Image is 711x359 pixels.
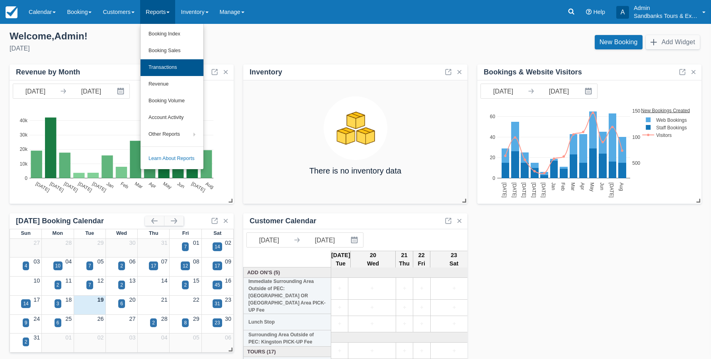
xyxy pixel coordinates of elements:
[225,258,231,265] a: 09
[141,26,203,43] a: Booking Index
[215,262,220,269] div: 17
[484,68,582,77] div: Bookings & Website Visitors
[215,319,220,326] div: 23
[347,233,363,247] button: Interact with the calendar and add the check-in date for your trip.
[225,277,231,284] a: 16
[415,303,428,312] a: +
[65,316,72,322] a: 25
[398,284,411,293] a: +
[161,334,168,341] a: 04
[182,230,189,236] span: Fri
[88,281,91,289] div: 7
[129,334,136,341] a: 03
[350,251,396,268] th: 20 Wed
[247,233,291,247] input: Start Date
[116,230,127,236] span: Wed
[398,303,411,312] a: +
[225,297,231,303] a: 23
[97,316,104,322] a: 26
[161,297,168,303] a: 21
[333,284,346,293] a: +
[141,126,203,143] a: Other Reports
[183,262,188,269] div: 12
[433,320,476,328] a: +
[246,269,329,276] a: Add On's (5)
[161,258,168,265] a: 07
[57,281,59,289] div: 2
[21,230,30,236] span: Sun
[23,300,28,307] div: 14
[33,297,40,303] a: 17
[193,258,199,265] a: 08
[129,297,136,303] a: 20
[634,4,697,12] p: Admin
[331,251,351,268] th: [DATE] Tue
[97,258,104,265] a: 05
[151,262,156,269] div: 17
[141,150,203,167] a: Learn About Reports
[6,6,18,18] img: checkfront-main-nav-mini-logo.png
[433,303,476,312] a: +
[396,251,413,268] th: 21 Thu
[398,320,411,328] a: +
[69,84,113,98] input: End Date
[303,233,347,247] input: End Date
[57,300,59,307] div: 3
[413,251,430,268] th: 22 Fri
[433,347,476,355] a: +
[25,319,27,326] div: 9
[65,334,72,341] a: 01
[149,230,158,236] span: Thu
[65,277,72,284] a: 11
[113,84,129,98] button: Interact with the calendar and add the check-in date for your trip.
[213,230,221,236] span: Sat
[120,281,123,289] div: 2
[350,320,394,328] a: +
[350,284,394,293] a: +
[215,281,220,289] div: 45
[141,59,203,76] a: Transactions
[120,262,123,269] div: 2
[433,284,476,293] a: +
[398,347,411,355] a: +
[244,314,331,330] th: Lunch Stop
[184,281,187,289] div: 2
[97,334,104,341] a: 02
[140,24,204,170] ul: Reports
[33,316,40,322] a: 24
[10,30,349,42] div: Welcome , Admin !
[415,284,428,293] a: +
[53,230,63,236] span: Mon
[16,217,145,226] div: [DATE] Booking Calendar
[244,330,331,347] th: Surrounding Area Outside of PEC: Kingston PICK-UP Fee
[129,277,136,284] a: 13
[152,319,155,326] div: 2
[586,9,592,15] i: Help
[225,316,231,322] a: 30
[120,300,123,307] div: 6
[10,44,349,53] div: [DATE]
[309,166,401,175] h4: There is no inventory data
[595,35,643,49] a: New Booking
[641,107,690,113] text: New Bookings Created
[97,297,104,303] a: 19
[324,96,387,160] img: inventory.png
[97,240,104,246] a: 29
[193,277,199,284] a: 15
[141,76,203,93] a: Revenue
[415,347,428,355] a: +
[333,320,346,328] a: +
[129,240,136,246] a: 30
[225,334,231,341] a: 06
[33,334,40,341] a: 31
[250,68,282,77] div: Inventory
[215,300,220,307] div: 31
[430,251,478,268] th: 23 Sat
[415,320,428,328] a: +
[184,319,187,326] div: 8
[88,262,91,269] div: 7
[97,277,104,284] a: 12
[141,43,203,59] a: Booking Sales
[57,319,59,326] div: 6
[129,258,136,265] a: 06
